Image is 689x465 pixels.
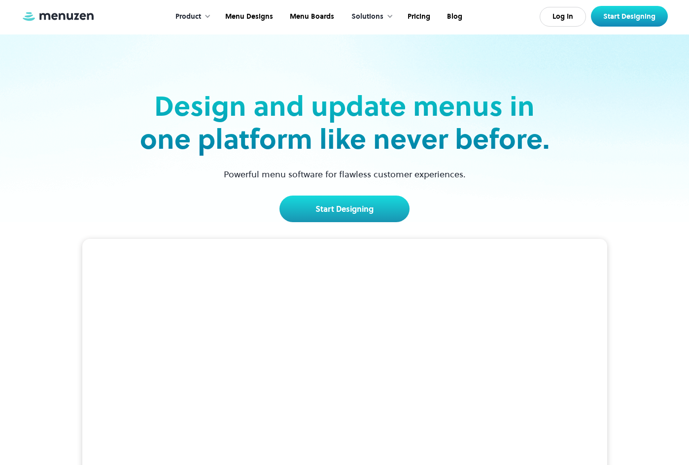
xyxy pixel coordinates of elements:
[280,1,342,32] a: Menu Boards
[279,196,410,222] a: Start Designing
[591,6,668,27] a: Start Designing
[216,1,280,32] a: Menu Designs
[438,1,470,32] a: Blog
[342,1,398,32] div: Solutions
[175,11,201,22] div: Product
[398,1,438,32] a: Pricing
[166,1,216,32] div: Product
[137,90,552,156] h2: Design and update menus in one platform like never before.
[540,7,586,27] a: Log In
[351,11,383,22] div: Solutions
[211,167,478,181] p: Powerful menu software for flawless customer experiences.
